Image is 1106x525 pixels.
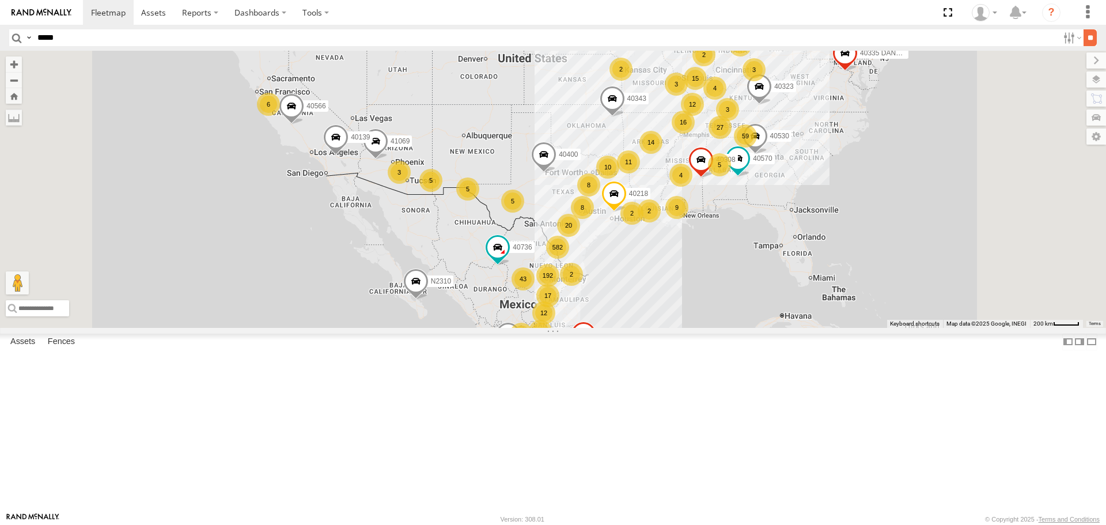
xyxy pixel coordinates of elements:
div: 5 [419,169,442,192]
label: Assets [5,334,41,350]
span: 40343 [627,95,646,103]
div: 70 [529,320,552,343]
label: Search Filter Options [1059,29,1084,46]
a: Terms (opens in new tab) [1089,321,1101,326]
div: 4 [703,77,726,100]
div: 3 [743,58,766,81]
label: Dock Summary Table to the Left [1062,334,1074,350]
button: Map Scale: 200 km per 42 pixels [1030,320,1083,328]
a: Terms and Conditions [1039,516,1100,523]
span: N2310 [431,277,451,285]
button: Keyboard shortcuts [890,320,940,328]
div: 2 [560,263,583,286]
div: 5 [708,153,731,176]
label: Measure [6,109,22,126]
div: 2 [609,58,632,81]
span: 41069 [391,138,410,146]
span: 40570 [753,155,772,163]
div: 6 [257,93,280,116]
div: 11 [617,150,640,173]
label: Fences [42,334,81,350]
span: 40335 DAÑADO [860,50,911,58]
span: 40218 [629,190,648,198]
div: 14 [639,131,662,154]
div: 12 [532,301,555,324]
div: 8 [577,173,600,197]
div: © Copyright 2025 - [985,516,1100,523]
div: 3 [665,73,688,96]
span: 40530 [770,133,789,141]
div: Caseta Laredo TX [968,4,1001,21]
div: 4 [669,164,692,187]
div: 10 [596,156,619,179]
button: Drag Pegman onto the map to open Street View [6,271,29,294]
div: 9 [665,196,688,219]
div: 59 [734,124,757,148]
div: 3 [716,98,739,121]
span: 200 km [1033,320,1053,327]
div: 2 [692,43,715,66]
div: Version: 308.01 [501,516,544,523]
div: 15 [684,67,707,90]
span: 40400 [559,150,578,158]
div: 8 [571,196,594,219]
button: Zoom out [6,72,22,88]
a: Visit our Website [6,513,59,525]
div: 20 [557,214,580,237]
i: ? [1042,3,1060,22]
span: 40323 [774,83,793,91]
div: 16 [672,111,695,134]
div: 43 [512,267,535,290]
button: Zoom in [6,56,22,72]
div: 21 [510,323,533,346]
span: 40736 [513,244,532,252]
div: 192 [536,264,559,287]
div: 5 [501,190,524,213]
span: 40566 [306,102,325,110]
div: 582 [546,236,569,259]
div: 2 [638,199,661,222]
div: 2 [620,202,643,225]
img: rand-logo.svg [12,9,71,17]
label: Dock Summary Table to the Right [1074,334,1085,350]
label: Search Query [24,29,33,46]
div: 12 [681,93,704,116]
div: 17 [536,284,559,307]
span: 40139 [351,134,370,142]
label: Map Settings [1086,129,1106,145]
div: 3 [388,161,411,184]
button: Zoom Home [6,88,22,104]
span: Map data ©2025 Google, INEGI [946,320,1027,327]
div: 27 [709,116,732,139]
span: 40308 [716,156,735,164]
div: 5 [456,177,479,201]
label: Hide Summary Table [1086,334,1097,350]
